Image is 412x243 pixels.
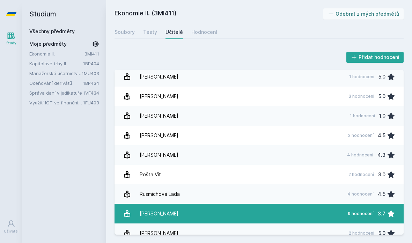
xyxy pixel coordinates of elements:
div: Pošta Vít [140,168,161,182]
div: Učitelé [165,29,183,36]
a: [PERSON_NAME] 2 hodnocení 5.0 [115,223,404,243]
a: 1MU403 [82,71,99,76]
div: 4.5 [378,128,385,142]
a: Ekonomie II. [29,50,84,57]
div: Rusmichová Lada [140,187,180,201]
a: Testy [143,25,157,39]
div: Testy [143,29,157,36]
div: 1 hodnocení [350,113,375,119]
div: 1.0 [379,109,385,123]
div: 3.7 [378,207,385,221]
div: 5.0 [378,226,385,240]
a: Správa daní v judikatuře [29,89,83,96]
a: 1BP434 [83,80,99,86]
button: Přidat hodnocení [346,52,404,63]
div: 4.5 [378,187,385,201]
a: Study [1,28,21,49]
div: [PERSON_NAME] [140,128,178,142]
div: 3 hodnocení [348,94,374,99]
div: [PERSON_NAME] [140,148,178,162]
a: Všechny předměty [29,28,75,34]
a: Uživatel [1,216,21,237]
div: Uživatel [4,229,19,234]
div: 2 hodnocení [348,133,374,138]
a: 1BP404 [83,61,99,66]
div: 4 hodnocení [347,152,373,158]
a: 3MI411 [84,51,99,57]
div: [PERSON_NAME] [140,226,178,240]
a: [PERSON_NAME] 4 hodnocení 4.3 [115,145,404,165]
a: Rusmichová Lada 4 hodnocení 4.5 [115,184,404,204]
div: 2 hodnocení [348,172,374,177]
div: [PERSON_NAME] [140,89,178,103]
div: 5.0 [378,89,385,103]
div: 1 hodnocení [349,74,374,80]
div: 2 hodnocení [349,230,374,236]
a: Pošta Vít 2 hodnocení 3.0 [115,165,404,184]
a: [PERSON_NAME] 1 hodnocení 1.0 [115,106,404,126]
button: Odebrat z mých předmětů [323,8,404,20]
a: Oceňování derivátů [29,80,83,87]
div: 3.0 [378,168,385,182]
a: [PERSON_NAME] 1 hodnocení 5.0 [115,67,404,87]
a: Manažerské účetnictví II. [29,70,82,77]
div: 4 hodnocení [347,191,374,197]
a: 1VF434 [83,90,99,96]
a: Učitelé [165,25,183,39]
div: [PERSON_NAME] [140,70,178,84]
a: Hodnocení [191,25,217,39]
a: Kapitálové trhy II [29,60,83,67]
h2: Ekonomie II. (3MI411) [115,8,323,20]
div: Hodnocení [191,29,217,36]
a: Využití ICT ve finančním účetnictví [29,99,83,106]
div: 4.3 [377,148,385,162]
div: [PERSON_NAME] [140,207,178,221]
div: 9 hodnocení [348,211,374,216]
a: Soubory [115,25,135,39]
a: 1FU403 [83,100,99,105]
div: Study [6,40,16,46]
div: Soubory [115,29,135,36]
a: [PERSON_NAME] 2 hodnocení 4.5 [115,126,404,145]
a: [PERSON_NAME] 9 hodnocení 3.7 [115,204,404,223]
div: [PERSON_NAME] [140,109,178,123]
a: [PERSON_NAME] 3 hodnocení 5.0 [115,87,404,106]
span: Moje předměty [29,40,67,47]
div: 5.0 [378,70,385,84]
